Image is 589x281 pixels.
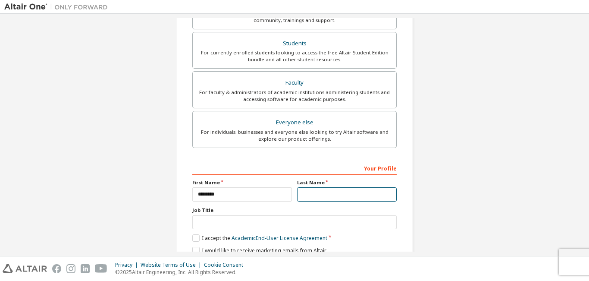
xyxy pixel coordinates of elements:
div: Students [198,38,391,50]
label: Job Title [192,207,397,214]
img: altair_logo.svg [3,264,47,273]
div: For faculty & administrators of academic institutions administering students and accessing softwa... [198,89,391,103]
div: For individuals, businesses and everyone else looking to try Altair software and explore our prod... [198,129,391,142]
img: instagram.svg [66,264,75,273]
div: Faculty [198,77,391,89]
label: Last Name [297,179,397,186]
img: facebook.svg [52,264,61,273]
div: Your Profile [192,161,397,175]
img: Altair One [4,3,112,11]
label: I would like to receive marketing emails from Altair [192,247,326,254]
a: Academic End-User License Agreement [232,234,327,242]
div: For currently enrolled students looking to access the free Altair Student Edition bundle and all ... [198,49,391,63]
label: First Name [192,179,292,186]
img: youtube.svg [95,264,107,273]
div: Everyone else [198,117,391,129]
p: © 2025 Altair Engineering, Inc. All Rights Reserved. [115,268,248,276]
label: I accept the [192,234,327,242]
div: Privacy [115,262,141,268]
div: Cookie Consent [204,262,248,268]
img: linkedin.svg [81,264,90,273]
div: Website Terms of Use [141,262,204,268]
